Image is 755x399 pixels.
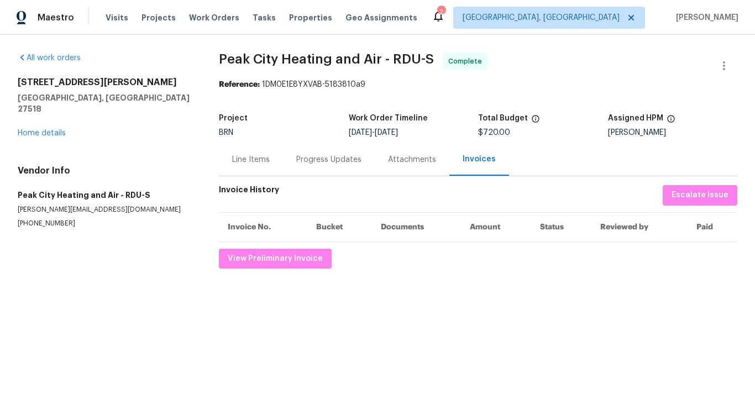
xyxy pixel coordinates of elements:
[461,212,531,242] th: Amount
[18,129,66,137] a: Home details
[232,154,270,165] div: Line Items
[296,154,361,165] div: Progress Updates
[219,212,307,242] th: Invoice No.
[18,165,192,176] h4: Vendor Info
[688,212,738,242] th: Paid
[18,77,192,88] h2: [STREET_ADDRESS][PERSON_NAME]
[18,219,192,228] p: [PHONE_NUMBER]
[478,129,510,136] span: $720.00
[372,212,460,242] th: Documents
[531,114,540,129] span: The total cost of line items that have been proposed by Opendoor. This sum includes line items th...
[219,81,260,88] b: Reference:
[608,129,738,136] div: [PERSON_NAME]
[18,190,192,201] h5: Peak City Heating and Air - RDU-S
[307,212,372,242] th: Bucket
[349,129,372,136] span: [DATE]
[228,252,323,266] span: View Preliminary Invoice
[345,12,417,23] span: Geo Assignments
[591,212,688,242] th: Reviewed by
[106,12,128,23] span: Visits
[289,12,332,23] span: Properties
[463,12,620,23] span: [GEOGRAPHIC_DATA], [GEOGRAPHIC_DATA]
[375,129,398,136] span: [DATE]
[448,56,486,67] span: Complete
[219,129,233,136] span: BRN
[219,185,279,200] h6: Invoice History
[478,114,528,122] h5: Total Budget
[672,188,728,202] span: Escalate Issue
[141,12,176,23] span: Projects
[672,12,738,23] span: [PERSON_NAME]
[531,212,591,242] th: Status
[349,129,398,136] span: -
[388,154,436,165] div: Attachments
[219,79,737,90] div: 1DM0E1E8YXVAB-5183810a9
[349,114,428,122] h5: Work Order Timeline
[189,12,239,23] span: Work Orders
[38,12,74,23] span: Maestro
[219,249,332,269] button: View Preliminary Invoice
[219,114,248,122] h5: Project
[253,14,276,22] span: Tasks
[663,185,737,206] button: Escalate Issue
[18,54,81,62] a: All work orders
[437,7,445,18] div: 2
[667,114,675,129] span: The hpm assigned to this work order.
[18,92,192,114] h5: [GEOGRAPHIC_DATA], [GEOGRAPHIC_DATA] 27518
[608,114,663,122] h5: Assigned HPM
[463,154,496,165] div: Invoices
[219,53,434,66] span: Peak City Heating and Air - RDU-S
[18,205,192,214] p: [PERSON_NAME][EMAIL_ADDRESS][DOMAIN_NAME]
